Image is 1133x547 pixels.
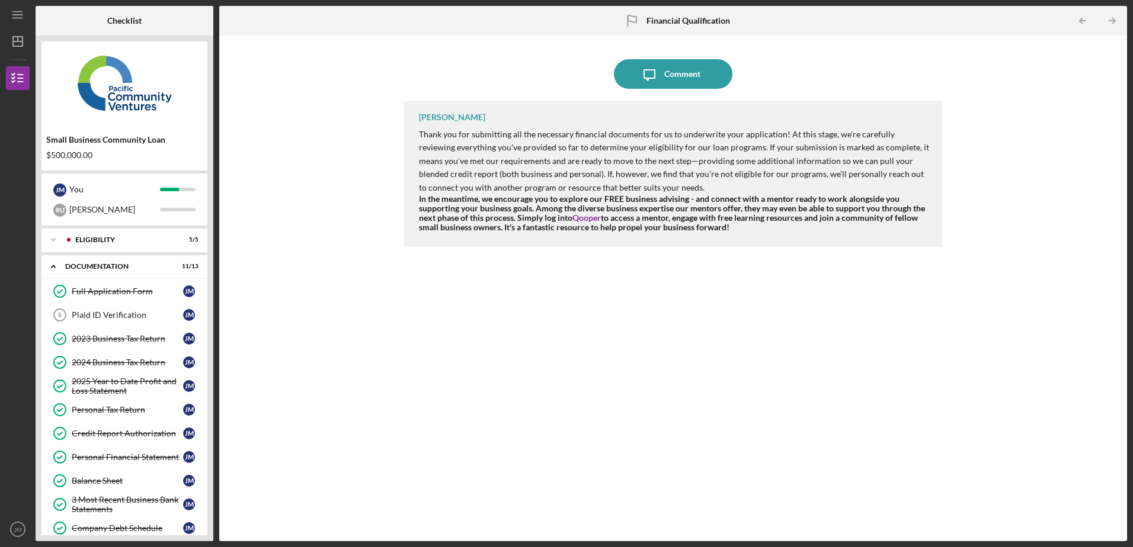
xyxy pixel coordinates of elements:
a: Full Application FormJM [47,279,201,303]
a: Personal Financial StatementJM [47,445,201,469]
div: 2023 Business Tax Return [72,334,183,343]
div: Company Debt Schedule [72,523,183,533]
div: Documentation [65,263,169,270]
a: 2025 Year to Date Profit and Loss StatementJM [47,374,201,398]
a: 2023 Business Tax ReturnJM [47,327,201,350]
b: Financial Qualification [646,16,730,25]
div: Personal Tax Return [72,405,183,414]
div: J M [183,522,195,534]
div: [PERSON_NAME] [69,200,160,220]
div: J M [183,404,195,416]
strong: In the meantime, we encourage you to explore our FREE business advising - and connect with a ment... [419,194,925,232]
div: 2024 Business Tax Return [72,358,183,367]
a: Balance SheetJM [47,469,201,493]
img: Product logo [41,47,207,118]
a: Company Debt ScheduleJM [47,516,201,540]
div: Personal Financial Statement [72,452,183,462]
div: Full Application Form [72,287,183,296]
div: J M [183,427,195,439]
div: J M [183,309,195,321]
a: Qooper [572,213,601,223]
div: R U [53,204,66,217]
div: Plaid ID Verification [72,310,183,320]
div: Credit Report Authorization [72,429,183,438]
div: $500,000.00 [46,150,203,160]
div: J M [183,333,195,345]
p: Thank you for submitting all the necessary financial documents for us to underwrite your applicat... [419,128,930,194]
div: J M [183,451,195,463]
tspan: 6 [58,311,62,318]
div: You [69,179,160,200]
div: 5 / 5 [177,236,199,243]
div: Comment [664,59,700,89]
button: JM [6,517,30,541]
a: 6Plaid ID VerificationJM [47,303,201,327]
a: 2024 Business Tax ReturnJM [47,350,201,374]
div: Small Business Community Loan [46,135,203,144]
a: Credit Report AuthorizationJM [47,421,201,445]
b: Checklist [107,16,142,25]
a: 3 Most Recent Business Bank StatementsJM [47,493,201,516]
div: 2025 Year to Date Profit and Loss Statement [72,377,183,395]
div: J M [53,184,66,197]
div: J M [183,498,195,510]
div: J M [183,475,195,487]
div: J M [183,380,195,392]
div: [PERSON_NAME] [419,112,485,122]
div: J M [183,356,195,368]
div: 3 Most Recent Business Bank Statements [72,495,183,514]
div: J M [183,285,195,297]
a: Personal Tax ReturnJM [47,398,201,421]
text: JM [14,526,22,533]
button: Comment [614,59,732,89]
div: Balance Sheet [72,476,183,485]
div: Eligibility [75,236,169,243]
div: 11 / 13 [177,263,199,270]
